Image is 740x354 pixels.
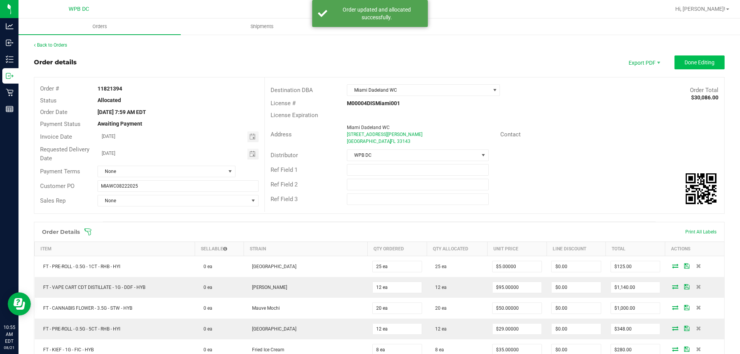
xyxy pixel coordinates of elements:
[693,284,704,289] span: Delete Order Detail
[611,303,660,314] input: 0
[611,324,660,334] input: 0
[373,261,422,272] input: 0
[247,131,259,142] span: Toggle calendar
[40,146,89,162] span: Requested Delivery Date
[681,326,693,331] span: Save Order Detail
[271,112,318,119] span: License Expiration
[82,23,118,30] span: Orders
[200,264,212,269] span: 0 ea
[347,132,422,137] span: [STREET_ADDRESS][PERSON_NAME]
[40,133,72,140] span: Invoice Date
[248,305,280,311] span: Mauve Mochi
[611,282,660,293] input: 0
[347,100,400,106] strong: M00004DISMiami001
[675,6,725,12] span: Hi, [PERSON_NAME]!
[500,131,521,138] span: Contact
[665,242,724,256] th: Actions
[684,59,715,65] span: Done Editing
[347,139,391,144] span: [GEOGRAPHIC_DATA]
[98,109,146,115] strong: [DATE] 7:59 AM EDT
[98,166,225,177] span: None
[271,181,298,188] span: Ref Field 2
[271,131,292,138] span: Address
[390,139,395,144] span: FL
[34,42,67,48] a: Back to Orders
[397,139,410,144] span: 33143
[195,242,244,256] th: Sellable
[621,55,667,69] li: Export PDF
[431,326,447,332] span: 12 ea
[39,305,132,311] span: FT - CANNABIS FLOWER - 3.5G - STW - HYB
[200,305,212,311] span: 0 ea
[18,18,181,35] a: Orders
[40,183,74,190] span: Customer PO
[3,345,15,351] p: 08/21
[34,58,77,67] div: Order details
[40,97,57,104] span: Status
[6,89,13,96] inline-svg: Retail
[488,242,547,256] th: Unit Price
[40,168,80,175] span: Payment Terms
[6,39,13,47] inline-svg: Inbound
[431,347,444,352] span: 8 ea
[271,152,298,159] span: Distributor
[431,285,447,290] span: 12 ea
[247,149,259,159] span: Toggle calendar
[368,242,427,256] th: Qty Ordered
[693,347,704,351] span: Delete Order Detail
[3,324,15,345] p: 10:55 AM EDT
[6,55,13,63] inline-svg: Inventory
[552,261,601,272] input: 0
[35,242,195,256] th: Item
[271,87,313,94] span: Destination DBA
[244,242,367,256] th: Strain
[373,324,422,334] input: 0
[40,109,67,116] span: Order Date
[248,285,287,290] span: [PERSON_NAME]
[431,305,447,311] span: 20 ea
[431,264,447,269] span: 25 ea
[693,305,704,310] span: Delete Order Detail
[331,6,422,21] div: Order updated and allocated successfully.
[552,282,601,293] input: 0
[493,303,542,314] input: 0
[98,121,142,127] strong: Awaiting Payment
[40,121,81,128] span: Payment Status
[40,197,66,204] span: Sales Rep
[493,282,542,293] input: 0
[39,347,94,352] span: FT - KIEF - 1G - FIC - HYB
[427,242,487,256] th: Qty Allocated
[98,195,248,206] span: None
[248,347,284,352] span: Fried Ice Cream
[271,100,296,107] span: License #
[200,347,212,352] span: 0 ea
[493,261,542,272] input: 0
[248,326,296,332] span: [GEOGRAPHIC_DATA]
[69,6,89,12] span: WPB DC
[681,284,693,289] span: Save Order Detail
[8,292,31,315] iframe: Resource center
[39,264,120,269] span: FT - PRE-ROLL - 0.5G - 1CT - RHB - HYI
[373,282,422,293] input: 0
[674,55,725,69] button: Done Editing
[552,303,601,314] input: 0
[40,85,59,92] span: Order #
[686,173,716,204] qrcode: 11821394
[347,85,490,96] span: Miami Dadeland WC
[681,305,693,310] span: Save Order Detail
[98,97,121,103] strong: Allocated
[98,86,122,92] strong: 11821394
[6,72,13,80] inline-svg: Outbound
[42,229,80,235] h1: Order Details
[347,125,390,130] span: Miami Dadeland WC
[606,242,665,256] th: Total
[248,264,296,269] span: [GEOGRAPHIC_DATA]
[200,326,212,332] span: 0 ea
[373,303,422,314] input: 0
[693,326,704,331] span: Delete Order Detail
[681,263,693,268] span: Save Order Detail
[271,166,298,173] span: Ref Field 1
[39,326,120,332] span: FT - PRE-ROLL - 0.5G - 5CT - RHB - HYI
